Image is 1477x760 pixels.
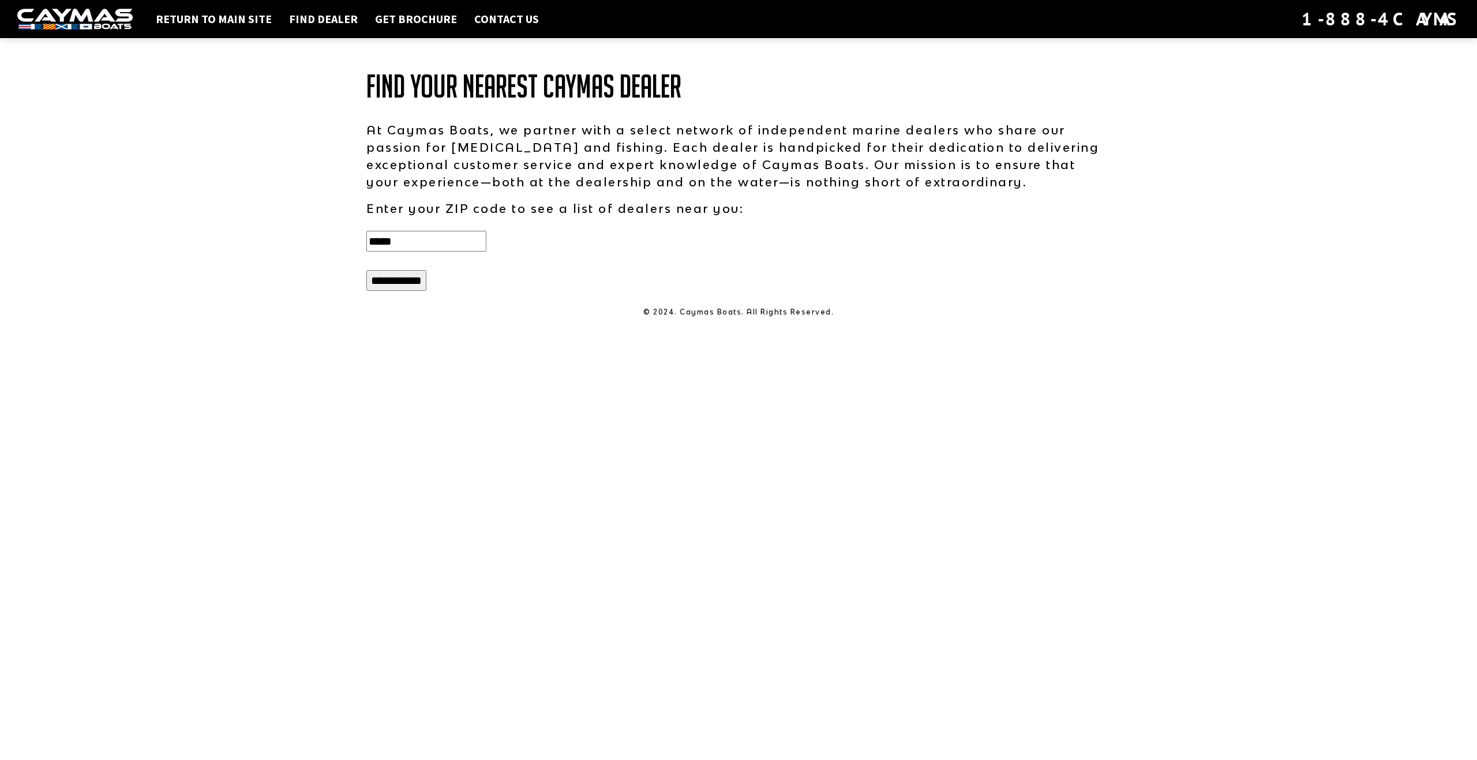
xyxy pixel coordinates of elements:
h1: Find Your Nearest Caymas Dealer [366,69,1111,104]
img: white-logo-c9c8dbefe5ff5ceceb0f0178aa75bf4bb51f6bca0971e226c86eb53dfe498488.png [17,9,133,30]
div: 1-888-4CAYMAS [1302,6,1460,32]
p: © 2024. Caymas Boats. All Rights Reserved. [366,307,1111,317]
a: Get Brochure [369,12,463,27]
a: Contact Us [468,12,545,27]
a: Find Dealer [283,12,363,27]
p: Enter your ZIP code to see a list of dealers near you: [366,200,1111,217]
a: Return to main site [150,12,278,27]
p: At Caymas Boats, we partner with a select network of independent marine dealers who share our pas... [366,121,1111,190]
